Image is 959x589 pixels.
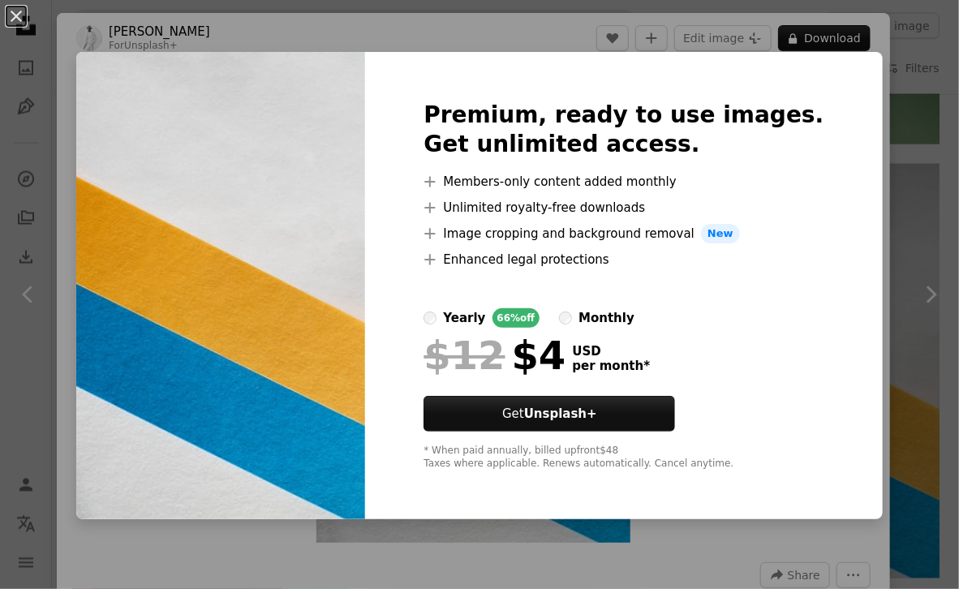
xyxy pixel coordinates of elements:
[76,52,365,519] img: premium_photo-1667404187050-e4674b34f9e9
[424,334,566,376] div: $4
[572,344,650,359] span: USD
[443,308,485,328] div: yearly
[492,308,540,328] div: 66% off
[559,312,572,325] input: monthly
[524,406,597,421] strong: Unsplash+
[424,198,824,217] li: Unlimited royalty-free downloads
[701,224,740,243] span: New
[424,172,824,191] li: Members-only content added monthly
[424,224,824,243] li: Image cropping and background removal
[424,101,824,159] h2: Premium, ready to use images. Get unlimited access.
[424,312,436,325] input: yearly66%off
[424,445,824,471] div: * When paid annually, billed upfront $48 Taxes where applicable. Renews automatically. Cancel any...
[424,396,675,432] button: GetUnsplash+
[572,359,650,373] span: per month *
[424,250,824,269] li: Enhanced legal protections
[424,334,505,376] span: $12
[578,308,634,328] div: monthly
